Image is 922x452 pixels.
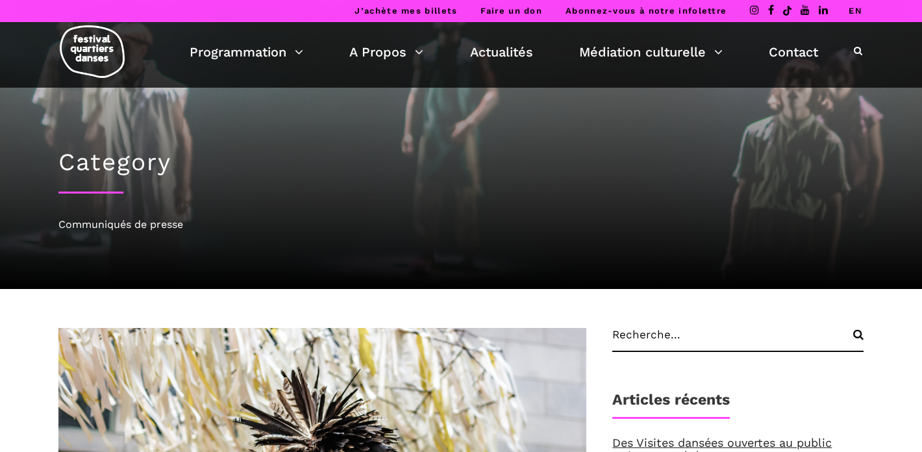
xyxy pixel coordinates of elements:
[612,391,730,419] h1: Articles récents
[480,6,542,16] a: Faire un don
[579,41,723,63] a: Médiation culturelle
[60,25,125,78] img: logo-fqd-med
[190,41,303,63] a: Programmation
[58,148,864,177] h3: Category
[355,6,457,16] a: J’achète mes billets
[470,41,533,63] a: Actualités
[566,6,727,16] a: Abonnez-vous à notre infolettre
[349,41,423,63] a: A Propos
[849,6,862,16] a: EN
[612,328,864,352] input: Recherche...
[58,216,864,233] div: Communiqués de presse
[769,41,818,63] a: Contact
